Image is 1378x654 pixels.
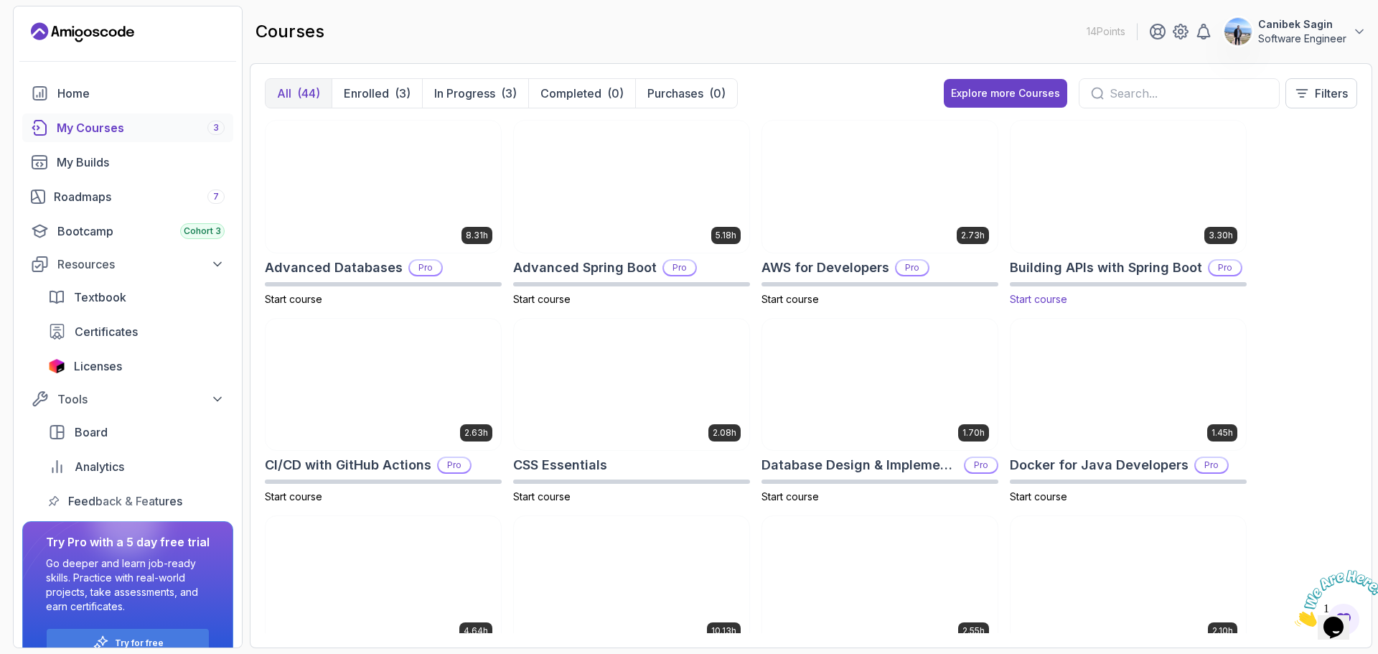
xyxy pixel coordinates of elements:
[1289,564,1378,632] iframe: chat widget
[395,85,411,102] div: (3)
[962,427,985,439] p: 1.70h
[761,258,889,278] h2: AWS for Developers
[75,458,124,475] span: Analytics
[266,516,501,648] img: Docker For Professionals card
[22,251,233,277] button: Resources
[513,258,657,278] h2: Advanced Spring Boot
[761,293,819,305] span: Start course
[635,79,737,108] button: Purchases(0)
[57,85,225,102] div: Home
[1010,490,1067,503] span: Start course
[265,455,431,475] h2: CI/CD with GitHub Actions
[57,223,225,240] div: Bootcamp
[46,556,210,614] p: Go deeper and learn job-ready skills. Practice with real-world projects, take assessments, and ea...
[39,352,233,380] a: licenses
[1285,78,1357,108] button: Filters
[466,230,488,241] p: 8.31h
[57,119,225,136] div: My Courses
[422,79,528,108] button: In Progress(3)
[57,391,225,408] div: Tools
[1011,516,1246,648] img: GitHub Toolkit card
[1005,117,1252,256] img: Building APIs with Spring Boot card
[1258,17,1346,32] p: Canibek Sagin
[265,258,403,278] h2: Advanced Databases
[48,359,65,373] img: jetbrains icon
[75,424,108,441] span: Board
[256,20,324,43] h2: courses
[1258,32,1346,46] p: Software Engineer
[57,154,225,171] div: My Builds
[39,317,233,346] a: certificates
[115,637,164,649] a: Try for free
[464,427,488,439] p: 2.63h
[31,21,134,44] a: Landing page
[74,289,126,306] span: Textbook
[265,490,322,503] span: Start course
[513,293,571,305] span: Start course
[39,418,233,447] a: board
[716,230,736,241] p: 5.18h
[528,79,635,108] button: Completed(0)
[266,121,501,253] img: Advanced Databases card
[762,319,998,451] img: Database Design & Implementation card
[57,256,225,273] div: Resources
[762,121,998,253] img: AWS for Developers card
[1224,17,1367,46] button: user profile imageCanibek SaginSoftware Engineer
[39,452,233,481] a: analytics
[1315,85,1348,102] p: Filters
[266,79,332,108] button: All(44)
[22,79,233,108] a: home
[22,386,233,412] button: Tools
[434,85,495,102] p: In Progress
[1211,427,1233,439] p: 1.45h
[22,182,233,211] a: roadmaps
[22,148,233,177] a: builds
[1010,258,1202,278] h2: Building APIs with Spring Boot
[540,85,601,102] p: Completed
[410,261,441,275] p: Pro
[961,230,985,241] p: 2.73h
[514,319,749,451] img: CSS Essentials card
[39,283,233,312] a: textbook
[514,516,749,648] img: Git for Professionals card
[709,85,726,102] div: (0)
[647,85,703,102] p: Purchases
[75,323,138,340] span: Certificates
[1010,293,1067,305] span: Start course
[6,6,11,18] span: 1
[513,455,607,475] h2: CSS Essentials
[68,492,182,510] span: Feedback & Features
[962,625,985,637] p: 2.55h
[1212,625,1233,637] p: 2.10h
[1087,24,1125,39] p: 14 Points
[607,85,624,102] div: (0)
[265,293,322,305] span: Start course
[1209,230,1233,241] p: 3.30h
[513,490,571,503] span: Start course
[965,458,997,472] p: Pro
[297,85,320,102] div: (44)
[761,455,958,475] h2: Database Design & Implementation
[951,86,1060,101] div: Explore more Courses
[439,458,470,472] p: Pro
[266,319,501,451] img: CI/CD with GitHub Actions card
[896,261,928,275] p: Pro
[514,121,749,253] img: Advanced Spring Boot card
[39,487,233,515] a: feedback
[6,6,95,62] img: Chat attention grabber
[54,188,225,205] div: Roadmaps
[761,490,819,503] span: Start course
[1011,319,1246,451] img: Docker for Java Developers card
[464,625,488,637] p: 4.64h
[501,85,517,102] div: (3)
[1110,85,1267,102] input: Search...
[944,79,1067,108] button: Explore more Courses
[1010,455,1189,475] h2: Docker for Java Developers
[762,516,998,648] img: Git & GitHub Fundamentals card
[22,113,233,142] a: courses
[277,85,291,102] p: All
[1224,18,1252,45] img: user profile image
